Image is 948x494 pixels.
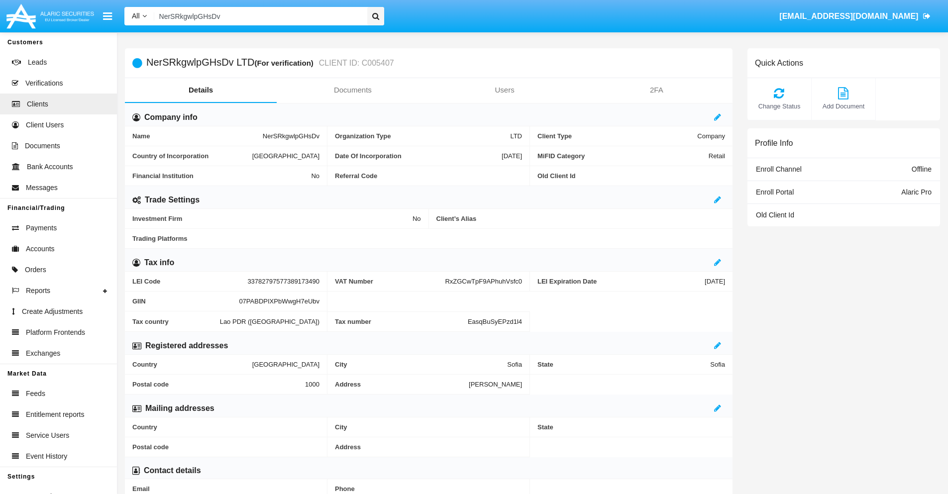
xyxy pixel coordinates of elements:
[132,361,252,368] span: Country
[26,120,64,130] span: Client Users
[239,297,319,305] span: 07PABDPIXPbWwgH7eUbv
[26,409,85,420] span: Entitlement reports
[132,152,252,160] span: Country of Incorporation
[254,57,316,69] div: (For verification)
[305,381,319,388] span: 1000
[26,348,60,359] span: Exchanges
[252,152,319,160] span: [GEOGRAPHIC_DATA]
[335,381,469,388] span: Address
[335,278,445,285] span: VAT Number
[25,141,60,151] span: Documents
[537,278,705,285] span: LEI Expiration Date
[125,78,277,102] a: Details
[132,172,311,180] span: Financial Institution
[311,172,319,180] span: No
[436,215,726,222] span: Client’s Alias
[132,423,319,431] span: Country
[132,235,725,242] span: Trading Platforms
[277,78,428,102] a: Documents
[912,165,932,173] span: Offline
[756,188,794,196] span: Enroll Portal
[752,101,806,111] span: Change Status
[537,172,725,180] span: Old Client Id
[26,244,55,254] span: Accounts
[252,361,319,368] span: [GEOGRAPHIC_DATA]
[26,327,85,338] span: Platform Frontends
[817,101,870,111] span: Add Document
[26,389,45,399] span: Feeds
[263,132,319,140] span: NerSRkgwlpGHsDv
[145,195,200,205] h6: Trade Settings
[697,132,725,140] span: Company
[335,423,522,431] span: City
[27,162,73,172] span: Bank Accounts
[26,451,67,462] span: Event History
[220,317,319,325] span: Lao PDR ([GEOGRAPHIC_DATA])
[510,132,522,140] span: LTD
[507,361,522,368] span: Sofia
[335,318,468,325] span: Tax number
[26,183,58,193] span: Messages
[775,2,936,30] a: [EMAIL_ADDRESS][DOMAIN_NAME]
[709,152,725,160] span: Retail
[316,59,394,67] small: CLIENT ID: C005407
[132,278,247,285] span: LEI Code
[25,78,63,89] span: Verifications
[145,340,228,351] h6: Registered addresses
[144,465,201,476] h6: Contact details
[755,58,803,68] h6: Quick Actions
[26,223,57,233] span: Payments
[27,99,48,109] span: Clients
[132,12,140,20] span: All
[537,423,725,431] span: State
[132,443,319,451] span: Postal code
[335,485,522,493] span: Phone
[710,361,725,368] span: Sofia
[756,211,794,219] span: Old Client Id
[581,78,733,102] a: 2FA
[537,132,697,140] span: Client Type
[335,132,510,140] span: Organization Type
[705,278,725,285] span: [DATE]
[5,1,96,31] img: Logo image
[755,138,793,148] h6: Profile Info
[145,403,214,414] h6: Mailing addresses
[335,172,522,180] span: Referral Code
[413,215,421,222] span: No
[144,112,198,123] h6: Company info
[132,485,319,493] span: Email
[132,132,263,140] span: Name
[22,306,83,317] span: Create Adjustments
[469,381,522,388] span: [PERSON_NAME]
[468,318,522,325] span: EasqBuSyEPzd1l4
[132,215,413,222] span: Investment Firm
[901,188,932,196] span: Alaric Pro
[154,7,364,25] input: Search
[335,152,502,160] span: Date Of Incorporation
[335,443,522,451] span: Address
[132,381,305,388] span: Postal code
[445,278,522,285] span: RxZGCwTpF9APhuhVsfc0
[25,265,46,275] span: Orders
[756,165,802,173] span: Enroll Channel
[502,152,522,160] span: [DATE]
[779,12,918,20] span: [EMAIL_ADDRESS][DOMAIN_NAME]
[124,11,154,21] a: All
[26,286,50,296] span: Reports
[537,361,710,368] span: State
[146,57,394,69] h5: NerSRkgwlpGHsDv LTD
[28,57,47,68] span: Leads
[144,257,174,268] h6: Tax info
[335,361,507,368] span: City
[132,317,220,325] span: Tax country
[132,297,239,305] span: GIIN
[247,278,319,285] span: 33782797577389173490
[429,78,581,102] a: Users
[537,152,709,160] span: MiFID Category
[26,430,69,441] span: Service Users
